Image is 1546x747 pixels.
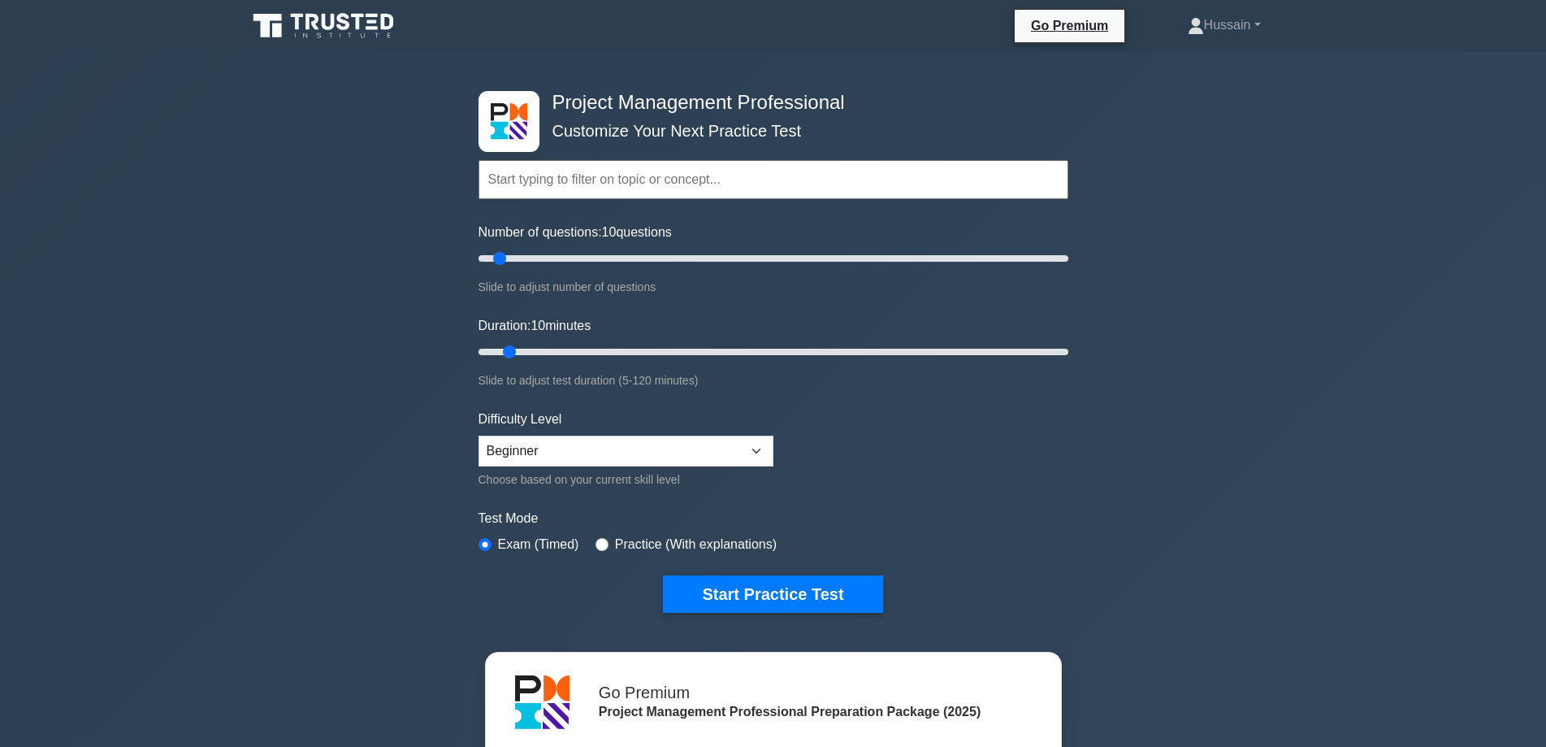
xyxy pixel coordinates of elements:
label: Difficulty Level [479,410,562,429]
h4: Project Management Professional [546,91,989,115]
a: Hussain [1149,9,1300,41]
label: Duration: minutes [479,316,591,336]
label: Practice (With explanations) [615,535,777,554]
div: Slide to adjust number of questions [479,277,1068,297]
span: 10 [530,319,545,332]
button: Start Practice Test [663,575,882,613]
span: 10 [602,225,617,239]
label: Exam (Timed) [498,535,579,554]
label: Number of questions: questions [479,223,672,242]
input: Start typing to filter on topic or concept... [479,160,1068,199]
div: Choose based on your current skill level [479,470,773,489]
label: Test Mode [479,509,1068,528]
a: Go Premium [1021,15,1118,36]
div: Slide to adjust test duration (5-120 minutes) [479,371,1068,390]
